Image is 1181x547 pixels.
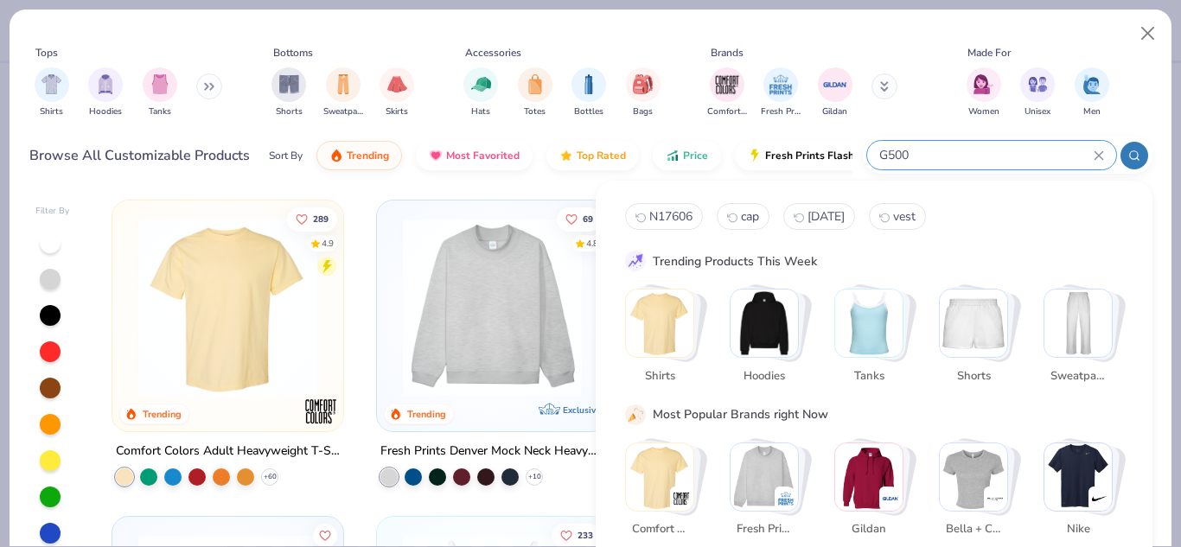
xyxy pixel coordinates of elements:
img: Unisex Image [1028,74,1048,94]
span: 233 [577,531,592,540]
span: + 10 [527,472,540,482]
div: Comfort Colors Adult Heavyweight T-Shirt [116,441,340,462]
span: Skirts [386,105,408,118]
span: Sweatpants [323,105,363,118]
button: Stack Card Button Gildan [834,442,914,545]
img: Bella + Canvas [940,443,1007,511]
button: Stack Card Button Bella + Canvas [939,442,1018,545]
button: filter button [518,67,552,118]
img: Gildan [835,443,903,511]
img: Totes Image [526,74,545,94]
img: trending.gif [329,149,343,162]
span: Shirts [40,105,63,118]
img: Shirts Image [41,74,61,94]
button: Top Rated [546,141,639,170]
span: Unisex [1025,105,1050,118]
span: Nike [1050,521,1107,538]
span: 69 [582,214,592,223]
div: filter for Hats [463,67,498,118]
button: AD9692 [783,203,855,230]
span: Trending [347,149,389,162]
button: cap1 [717,203,769,230]
button: vest3 [869,203,926,230]
button: filter button [967,67,1001,118]
div: Bottoms [273,45,313,60]
button: filter button [380,67,414,118]
div: filter for Unisex [1020,67,1055,118]
div: Brands [711,45,744,60]
div: filter for Skirts [380,67,414,118]
span: N17606 [649,208,693,225]
div: 4.9 [322,237,334,250]
span: Women [968,105,999,118]
button: Trending [316,141,402,170]
input: Try "T-Shirt" [878,145,1094,165]
button: filter button [323,67,363,118]
span: vest [893,208,916,225]
div: filter for Men [1075,67,1109,118]
button: Stack Card Button Tanks [834,289,914,391]
img: Gildan [882,490,899,507]
span: Most Favorited [446,149,520,162]
button: filter button [1020,67,1055,118]
div: 4.8 [585,237,597,250]
img: Fresh Prints [731,443,798,511]
span: + 60 [264,472,277,482]
div: Fresh Prints Denver Mock Neck Heavyweight Sweatshirt [380,441,604,462]
button: filter button [143,67,177,118]
img: Nike [1091,490,1108,507]
img: party_popper.gif [628,407,643,423]
div: filter for Hoodies [88,67,123,118]
span: Men [1083,105,1101,118]
button: filter button [761,67,801,118]
span: Fresh Prints Flash [765,149,854,162]
span: Comfort Colors [632,521,688,538]
img: a90f7c54-8796-4cb2-9d6e-4e9644cfe0fe [590,218,787,397]
div: Browse All Customizable Products [29,145,250,166]
span: Hats [471,105,490,118]
span: Gildan [841,521,897,538]
button: Like [556,207,601,231]
div: filter for Bottles [571,67,606,118]
div: Sort By [269,148,303,163]
button: filter button [818,67,852,118]
img: Fresh Prints Image [768,72,794,98]
img: Fresh Prints [777,490,795,507]
img: Bags Image [633,74,652,94]
span: cap [741,208,759,225]
span: Price [683,149,708,162]
button: Stack Card Button Comfort Colors [625,442,705,545]
div: filter for Comfort Colors [707,67,747,118]
img: most_fav.gif [429,149,443,162]
button: Price [653,141,721,170]
button: Like [287,207,337,231]
span: Bella + Canvas [946,521,1002,538]
img: Gildan Image [822,72,848,98]
button: Stack Card Button Shirts [625,289,705,391]
button: filter button [271,67,306,118]
div: filter for Shorts [271,67,306,118]
img: Comfort Colors Image [714,72,740,98]
img: Hoodies [731,289,798,357]
span: Shirts [632,368,688,385]
button: filter button [707,67,747,118]
div: filter for Sweatpants [323,67,363,118]
img: Comfort Colors [673,490,690,507]
img: flash.gif [748,149,762,162]
img: Shorts [940,289,1007,357]
span: Fresh Prints [761,105,801,118]
img: Women Image [974,74,993,94]
button: filter button [463,67,498,118]
button: filter button [35,67,69,118]
span: [DATE] [808,208,845,225]
div: filter for Women [967,67,1001,118]
span: Shorts [946,368,1002,385]
button: Fresh Prints Flash [735,141,935,170]
button: filter button [626,67,661,118]
span: Hoodies [737,368,793,385]
div: Made For [967,45,1011,60]
div: filter for Tanks [143,67,177,118]
button: filter button [1075,67,1109,118]
div: filter for Shirts [35,67,69,118]
span: Comfort Colors [707,105,747,118]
